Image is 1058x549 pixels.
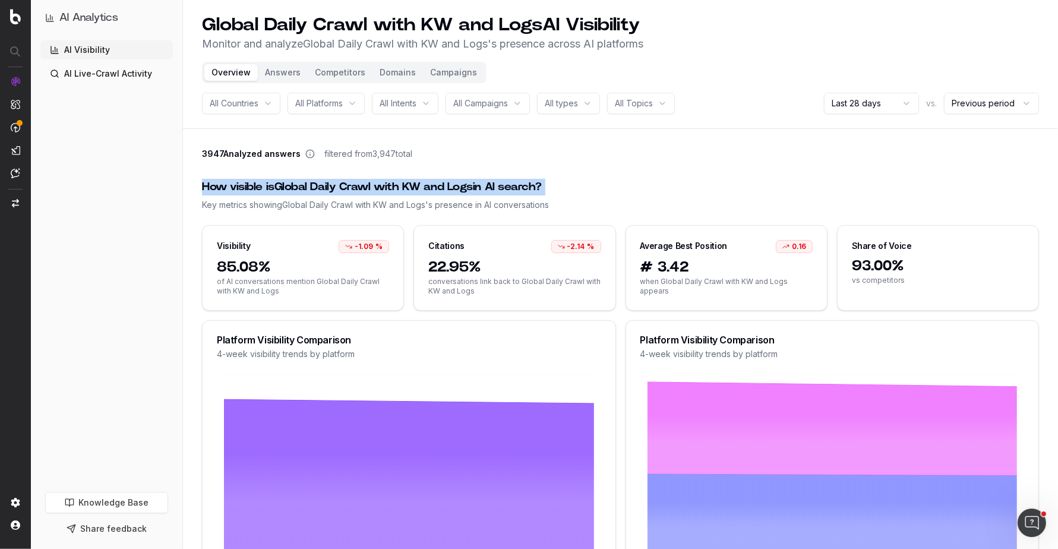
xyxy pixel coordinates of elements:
div: 0.16 [776,240,813,253]
span: 85.08% [217,258,389,277]
div: Share of Voice [852,240,912,252]
img: Switch project [12,199,19,207]
img: Botify logo [10,9,21,24]
div: Platform Visibility Comparison [217,335,601,345]
span: of AI conversations mention Global Daily Crawl with KW and Logs [217,277,389,296]
h1: AI Analytics [59,10,118,26]
div: Citations [428,240,465,252]
span: vs competitors [852,276,1024,285]
button: Answers [258,64,308,81]
button: Share feedback [45,518,168,539]
button: Overview [204,64,258,81]
div: Average Best Position [640,240,728,252]
div: 4-week visibility trends by platform [217,348,601,360]
a: AI Visibility [40,40,173,59]
span: conversations link back to Global Daily Crawl with KW and Logs [428,277,601,296]
button: Domains [372,64,423,81]
img: Setting [11,498,20,507]
span: 22.95% [428,258,601,277]
div: How visible is Global Daily Crawl with KW and Logs in AI search? [202,179,1039,195]
div: 4-week visibility trends by platform [640,348,1025,360]
iframe: Intercom live chat [1018,509,1046,537]
span: # 3.42 [640,258,813,277]
span: All Countries [210,97,258,109]
button: AI Analytics [45,10,168,26]
span: 3947 Analyzed answers [202,148,301,160]
button: Campaigns [423,64,484,81]
div: Platform Visibility Comparison [640,335,1025,345]
span: 93.00% [852,257,1024,276]
span: % [588,242,595,251]
p: Monitor and analyze Global Daily Crawl with KW and Logs 's presence across AI platforms [202,36,643,52]
a: Knowledge Base [45,492,168,513]
img: Studio [11,146,20,155]
span: when Global Daily Crawl with KW and Logs appears [640,277,813,296]
span: % [375,242,383,251]
div: Key metrics showing Global Daily Crawl with KW and Logs 's presence in AI conversations [202,199,1039,211]
div: -1.09 [339,240,389,253]
img: My account [11,520,20,530]
img: Activation [11,122,20,132]
button: Competitors [308,64,372,81]
span: All Platforms [295,97,343,109]
a: AI Live-Crawl Activity [40,64,173,83]
span: All Campaigns [453,97,508,109]
img: Analytics [11,77,20,86]
h1: Global Daily Crawl with KW and Logs AI Visibility [202,14,643,36]
img: Intelligence [11,99,20,109]
span: All Intents [380,97,416,109]
span: vs. [926,97,937,109]
div: Visibility [217,240,251,252]
span: All Topics [615,97,653,109]
span: filtered from 3,947 total [324,148,412,160]
img: Assist [11,168,20,178]
div: -2.14 [551,240,601,253]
